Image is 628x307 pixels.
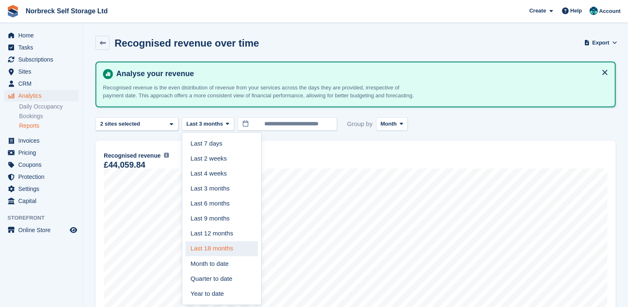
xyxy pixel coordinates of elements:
span: Create [529,7,546,15]
a: menu [4,30,78,41]
a: Last 2 weeks [186,151,258,166]
span: Group by [347,117,373,131]
span: Protection [18,171,68,183]
a: menu [4,90,78,102]
a: Last 4 weeks [186,166,258,181]
a: Last 12 months [186,226,258,241]
a: menu [4,66,78,77]
img: Sally King [589,7,598,15]
a: Last 18 months [186,241,258,256]
a: menu [4,183,78,195]
span: Capital [18,195,68,207]
button: Export [586,36,616,50]
button: Month [376,117,408,131]
a: Norbreck Self Storage Ltd [22,4,111,18]
span: Coupons [18,159,68,171]
a: menu [4,159,78,171]
span: Home [18,30,68,41]
button: Last 3 months [182,117,234,131]
p: Recognised revenue is the even distribution of revenue from your services across the days they ar... [103,84,414,100]
span: Online Store [18,224,68,236]
span: Help [570,7,582,15]
a: menu [4,224,78,236]
a: menu [4,135,78,146]
a: menu [4,78,78,89]
span: Invoices [18,135,68,146]
span: Sites [18,66,68,77]
a: menu [4,147,78,158]
a: Month to date [186,256,258,271]
a: Last 3 months [186,181,258,196]
span: Pricing [18,147,68,158]
a: menu [4,195,78,207]
div: 2 sites selected [99,120,143,128]
span: Analytics [18,90,68,102]
span: Tasks [18,42,68,53]
a: Preview store [68,225,78,235]
a: Bookings [19,112,78,120]
span: Settings [18,183,68,195]
a: menu [4,54,78,65]
a: Year to date [186,286,258,301]
span: CRM [18,78,68,89]
img: icon-info-grey-7440780725fd019a000dd9b08b2336e03edf1995a4989e88bcd33f0948082b44.svg [164,153,169,158]
span: Last 3 months [186,120,223,128]
a: Quarter to date [186,271,258,286]
a: Reports [19,122,78,130]
span: Subscriptions [18,54,68,65]
a: Last 7 days [186,136,258,151]
span: Month [381,120,397,128]
a: Last 9 months [186,211,258,226]
h2: Recognised revenue over time [115,37,259,49]
span: Export [592,39,609,47]
a: menu [4,171,78,183]
span: Recognised revenue [104,151,161,160]
img: stora-icon-8386f47178a22dfd0bd8f6a31ec36ba5ce8667c1dd55bd0f319d3a0aa187defe.svg [7,5,19,17]
h4: Analyse your revenue [113,69,608,79]
a: Daily Occupancy [19,103,78,111]
span: Account [599,7,621,15]
a: Last 6 months [186,196,258,211]
a: menu [4,42,78,53]
span: Storefront [7,214,83,222]
div: £44,059.84 [104,161,145,168]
